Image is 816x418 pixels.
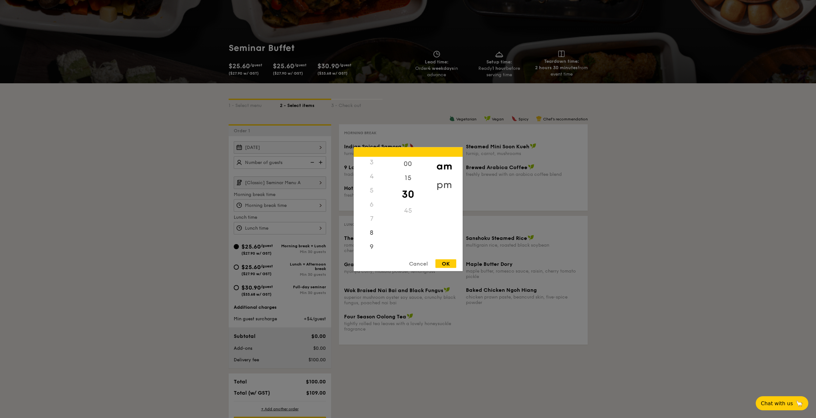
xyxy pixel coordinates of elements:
div: 3 [354,155,390,169]
div: 10 [354,254,390,272]
div: pm [426,175,462,194]
div: 9 [354,240,390,254]
div: 5 [354,183,390,197]
div: 8 [354,225,390,240]
div: 30 [390,185,426,203]
div: am [426,157,462,175]
div: 45 [390,203,426,217]
span: 🦙 [795,400,803,407]
div: Cancel [403,259,434,268]
div: 6 [354,197,390,211]
div: 4 [354,169,390,183]
div: 00 [390,157,426,171]
button: Chat with us🦙 [756,396,808,410]
div: 7 [354,211,390,225]
span: Chat with us [761,400,793,406]
div: OK [435,259,456,268]
div: 15 [390,171,426,185]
